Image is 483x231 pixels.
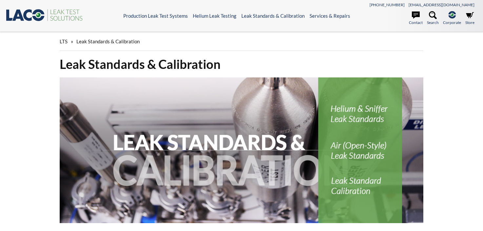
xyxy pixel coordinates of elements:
[443,19,461,26] span: Corporate
[60,32,423,51] div: »
[193,13,236,19] a: Helium Leak Testing
[465,11,474,26] a: Store
[241,13,305,19] a: Leak Standards & Calibration
[60,38,68,44] span: LTS
[310,13,350,19] a: Services & Repairs
[370,2,405,7] a: [PHONE_NUMBER]
[76,38,140,44] span: Leak Standards & Calibration
[60,77,423,223] img: Leak Standards & Calibration header
[409,11,423,26] a: Contact
[60,56,423,72] h1: Leak Standards & Calibration
[427,11,439,26] a: Search
[409,2,474,7] a: [EMAIL_ADDRESS][DOMAIN_NAME]
[123,13,188,19] a: Production Leak Test Systems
